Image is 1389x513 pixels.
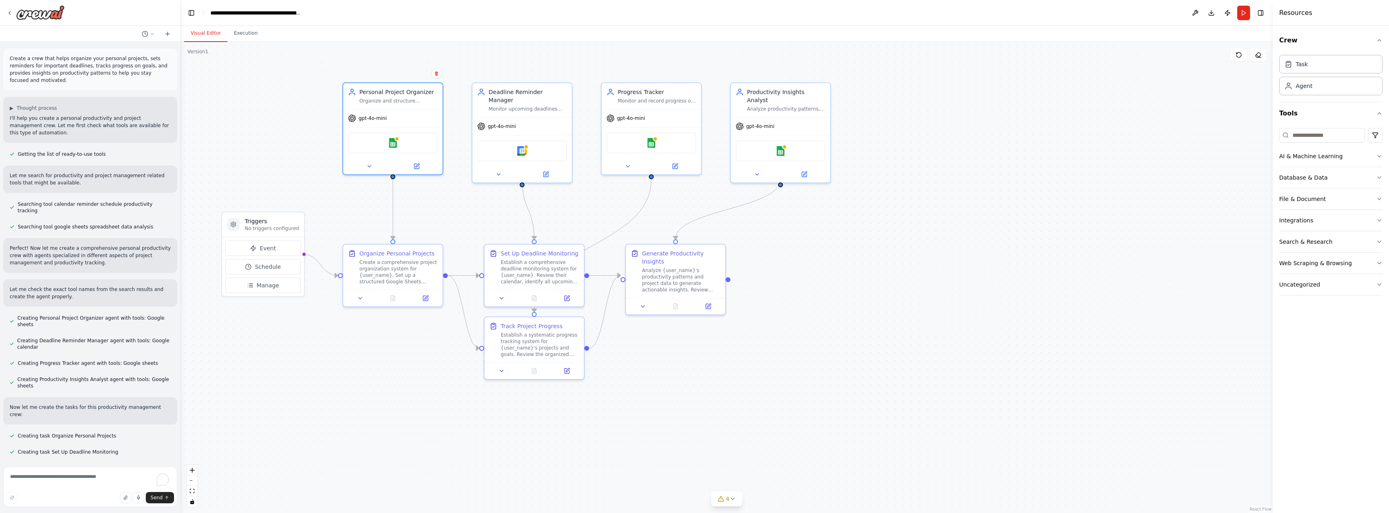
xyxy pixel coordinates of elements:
img: Logo [16,5,65,20]
button: Open in side panel [553,366,581,376]
button: Open in side panel [394,161,439,171]
button: Open in side panel [523,170,569,179]
button: Web Scraping & Browsing [1279,253,1383,274]
div: Version 1 [187,48,208,55]
span: Searching tool google sheets spreadsheet data analysis [18,224,153,230]
span: Creating Progress Tracker agent with tools: Google sheets [18,360,158,366]
button: Execution [227,25,264,42]
span: ▶ [10,105,13,111]
div: File & Document [1279,195,1326,203]
button: ▶Thought process [10,105,57,111]
div: Establish a comprehensive deadline monitoring system for {user_name}. Review their calendar, iden... [501,259,579,285]
button: Manage [225,278,301,293]
div: Personal Project OrganizerOrganize and structure personal projects by creating detailed project p... [342,82,443,175]
button: Send [146,492,174,503]
div: Monitor upcoming deadlines and important dates, create calendar events, and provide timely remind... [489,106,567,112]
div: AI & Machine Learning [1279,152,1343,160]
h4: Resources [1279,8,1312,18]
div: Uncategorized [1279,281,1320,289]
div: Set Up Deadline Monitoring [501,249,578,258]
p: Perfect! Now let me create a comprehensive personal productivity crew with agents specialized in ... [10,245,171,266]
button: Hide right sidebar [1255,7,1266,19]
div: Set Up Deadline MonitoringEstablish a comprehensive deadline monitoring system for {user_name}. R... [484,244,585,307]
div: Create a comprehensive project organization system for {user_name}. Set up a structured Google Sh... [359,259,438,285]
span: Getting the list of ready-to-use tools [18,151,106,157]
span: gpt-4o-mini [359,115,387,121]
button: File & Document [1279,188,1383,209]
button: No output available [517,293,552,303]
button: toggle interactivity [187,496,197,507]
span: gpt-4o-mini [488,123,516,130]
span: Send [151,494,163,501]
div: Organize and structure personal projects by creating detailed project plans, breaking down tasks ... [359,98,438,104]
button: Start a new chat [161,29,174,39]
span: Creating task Set Up Deadline Monitoring [18,449,118,455]
button: Database & Data [1279,167,1383,188]
span: 4 [726,495,730,503]
div: Personal Project Organizer [359,88,438,96]
button: Open in side panel [694,302,722,311]
div: Establish a systematic progress tracking system for {user_name}'s projects and goals. Review the ... [501,332,579,358]
button: fit view [187,486,197,496]
span: gpt-4o-mini [746,123,774,130]
span: Creating task Organize Personal Projects [18,433,116,439]
span: Creating Personal Project Organizer agent with tools: Google sheets [17,315,171,328]
button: Improve this prompt [6,492,18,503]
div: Analyze {user_name}'s productivity patterns and project data to generate actionable insights. Rev... [642,267,720,293]
div: Tools [1279,125,1383,302]
img: Google sheets [646,138,656,148]
button: Tools [1279,102,1383,125]
img: Google sheets [388,138,398,148]
g: Edge from 51603360-1088-4f11-a6b6-8381f9441903 to 288ceb0d-ac17-4841-90c5-74af9fd53157 [671,179,785,239]
div: Productivity Insights Analyst [747,88,825,104]
button: Open in side panel [652,161,698,171]
span: Schedule [255,263,281,271]
div: Integrations [1279,216,1313,224]
g: Edge from 9927c1d5-08c4-4591-ba27-a92c95b69951 to 5c54604e-f3dc-467a-a932-db847762164f [448,272,479,280]
button: Open in side panel [781,170,827,179]
div: Deadline Reminder Manager [489,88,567,104]
div: React Flow controls [187,465,197,507]
div: Progress Tracker [618,88,696,96]
span: gpt-4o-mini [617,115,645,121]
button: Visual Editor [184,25,227,42]
span: Thought process [17,105,57,111]
h3: Triggers [245,217,299,225]
g: Edge from 5c54604e-f3dc-467a-a932-db847762164f to 288ceb0d-ac17-4841-90c5-74af9fd53157 [589,272,621,280]
div: TriggersNo triggers configuredEventScheduleManage [221,211,305,297]
button: Hide left sidebar [186,7,197,19]
g: Edge from 97673eb1-5147-4af1-bd24-36c1bf66c277 to 5c54604e-f3dc-467a-a932-db847762164f [518,179,538,239]
div: Track Project ProgressEstablish a systematic progress tracking system for {user_name}'s projects ... [484,316,585,380]
div: Track Project Progress [501,322,562,330]
button: No output available [517,366,552,376]
g: Edge from 18b8378a-564b-430b-bcaf-ea1b99df2ea1 to 9927c1d5-08c4-4591-ba27-a92c95b69951 [389,179,397,239]
div: Database & Data [1279,174,1328,182]
span: Creating Productivity Insights Analyst agent with tools: Google sheets [17,376,171,389]
div: Monitor and record progress on personal goals and projects, update tracking spreadsheets, and pro... [618,98,696,104]
button: Uncategorized [1279,274,1383,295]
img: Google calendar [517,146,527,156]
g: Edge from triggers to 9927c1d5-08c4-4591-ba27-a92c95b69951 [303,250,338,280]
div: Organize Personal ProjectsCreate a comprehensive project organization system for {user_name}. Set... [342,244,443,307]
button: Delete node [431,68,442,79]
button: Event [225,241,301,256]
p: I'll help you create a personal productivity and project management crew. Let me first check what... [10,115,171,136]
div: Generate Productivity InsightsAnalyze {user_name}'s productivity patterns and project data to gen... [625,244,726,315]
button: zoom in [187,465,197,475]
button: Open in side panel [553,293,581,303]
p: Let me check the exact tool names from the search results and create the agent properly. [10,286,171,300]
button: Integrations [1279,210,1383,231]
img: Google sheets [776,146,785,156]
div: Deadline Reminder ManagerMonitor upcoming deadlines and important dates, create calendar events, ... [472,82,573,183]
button: Switch to previous chat [138,29,158,39]
div: Agent [1296,82,1312,90]
div: Web Scraping & Browsing [1279,259,1352,267]
button: Open in side panel [411,293,439,303]
button: Upload files [120,492,131,503]
button: No output available [376,293,410,303]
button: zoom out [187,475,197,486]
textarea: To enrich screen reader interactions, please activate Accessibility in Grammarly extension settings [3,467,177,507]
a: React Flow attribution [1250,507,1272,511]
button: Search & Research [1279,231,1383,252]
g: Edge from 9927c1d5-08c4-4591-ba27-a92c95b69951 to 30f345a2-6552-4edd-b769-d7ebc7c5b983 [448,272,479,352]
